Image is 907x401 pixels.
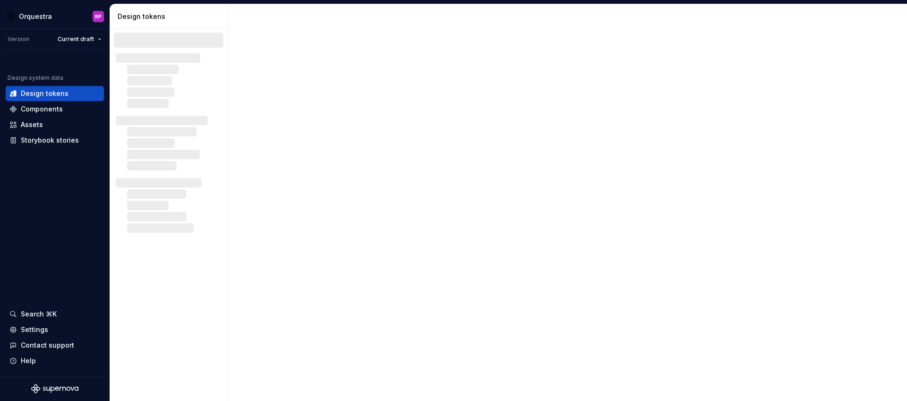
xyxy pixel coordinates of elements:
svg: Supernova Logo [31,384,78,393]
div: Assets [21,120,43,129]
span: Current draft [58,35,94,43]
button: Help [6,353,104,368]
button: OrquestraRP [2,6,108,26]
button: Search ⌘K [6,307,104,322]
div: Design tokens [21,89,68,98]
a: Storybook stories [6,133,104,148]
div: Components [21,104,63,114]
div: Settings [21,325,48,334]
div: Contact support [21,341,74,350]
div: Version [8,35,29,43]
div: Orquestra [19,12,52,21]
div: Search ⌘K [21,309,57,319]
div: Storybook stories [21,136,79,145]
button: Contact support [6,338,104,353]
a: Components [6,102,104,117]
div: RP [95,13,102,20]
div: Design system data [8,74,63,82]
div: Help [21,356,36,366]
button: Current draft [53,33,106,46]
a: Assets [6,117,104,132]
div: Design tokens [118,12,224,21]
a: Settings [6,322,104,337]
a: Design tokens [6,86,104,101]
